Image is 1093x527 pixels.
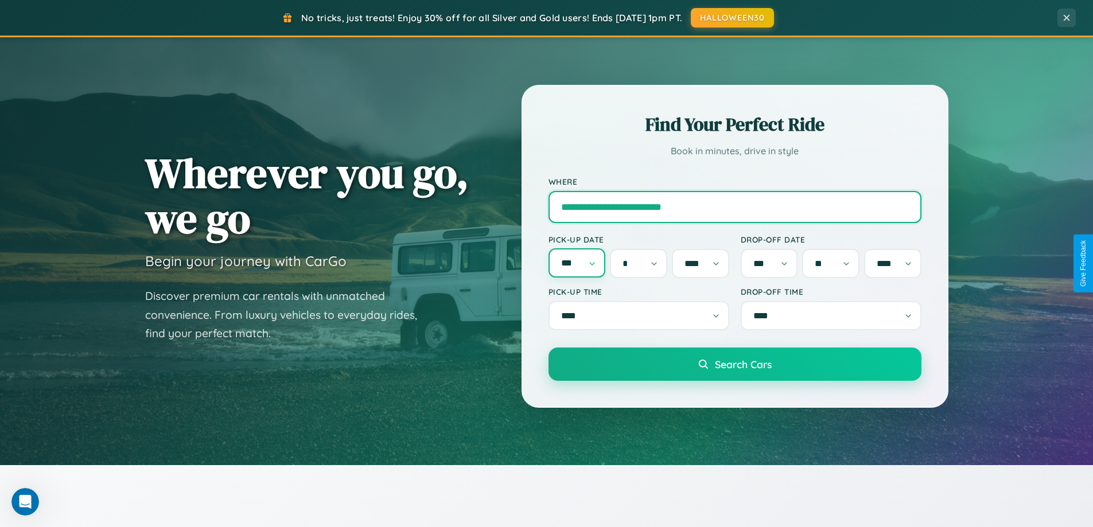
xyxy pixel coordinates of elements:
[741,287,921,296] label: Drop-off Time
[11,488,39,516] iframe: Intercom live chat
[549,235,729,244] label: Pick-up Date
[549,287,729,296] label: Pick-up Time
[301,12,682,24] span: No tricks, just treats! Enjoy 30% off for all Silver and Gold users! Ends [DATE] 1pm PT.
[549,112,921,137] h2: Find Your Perfect Ride
[145,252,347,270] h3: Begin your journey with CarGo
[145,287,432,343] p: Discover premium car rentals with unmatched convenience. From luxury vehicles to everyday rides, ...
[549,177,921,186] label: Where
[741,235,921,244] label: Drop-off Date
[691,8,774,28] button: HALLOWEEN30
[145,150,469,241] h1: Wherever you go, we go
[549,348,921,381] button: Search Cars
[715,358,772,370] span: Search Cars
[549,143,921,159] p: Book in minutes, drive in style
[1079,240,1087,287] div: Give Feedback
